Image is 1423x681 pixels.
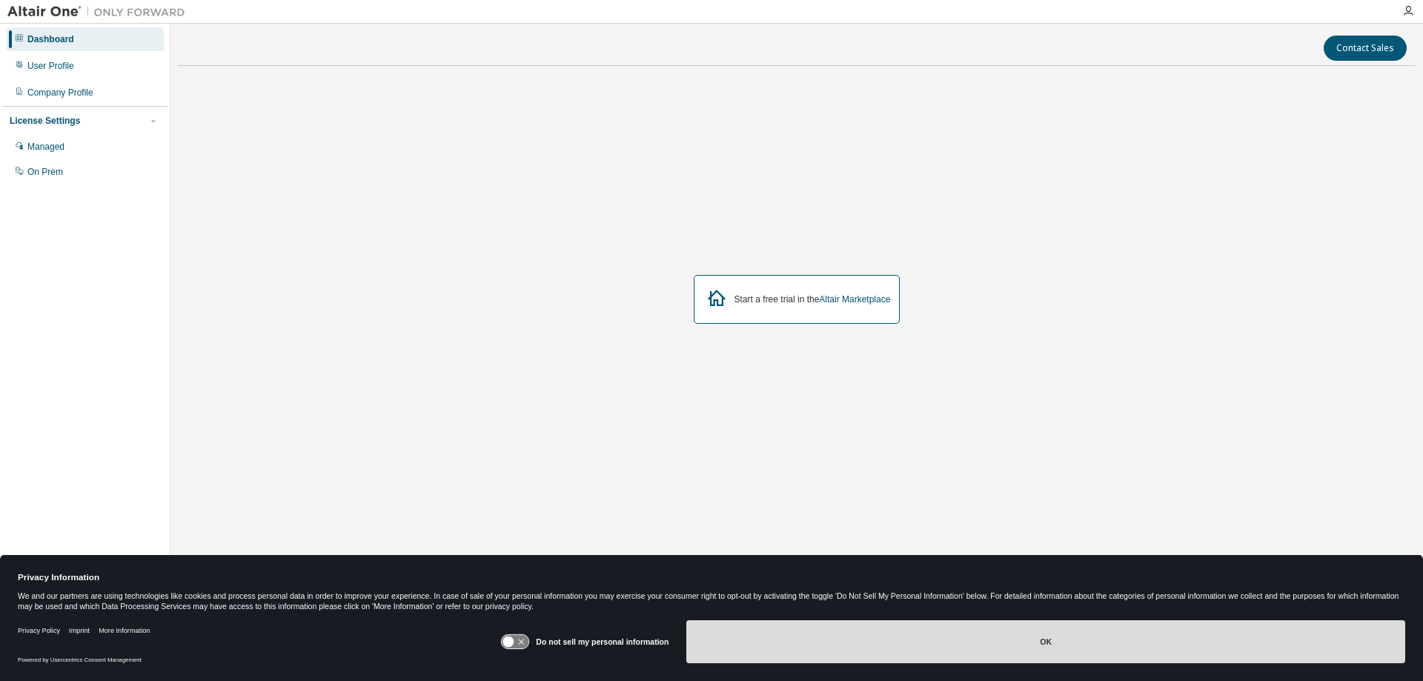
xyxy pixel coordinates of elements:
img: Altair One [7,4,193,19]
button: Contact Sales [1324,36,1407,61]
div: User Profile [27,60,74,72]
div: Start a free trial in the [734,293,891,305]
div: On Prem [27,166,63,178]
div: Dashboard [27,33,74,45]
div: Managed [27,141,64,153]
div: License Settings [10,115,80,127]
div: Company Profile [27,87,93,99]
a: Altair Marketplace [819,294,890,305]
